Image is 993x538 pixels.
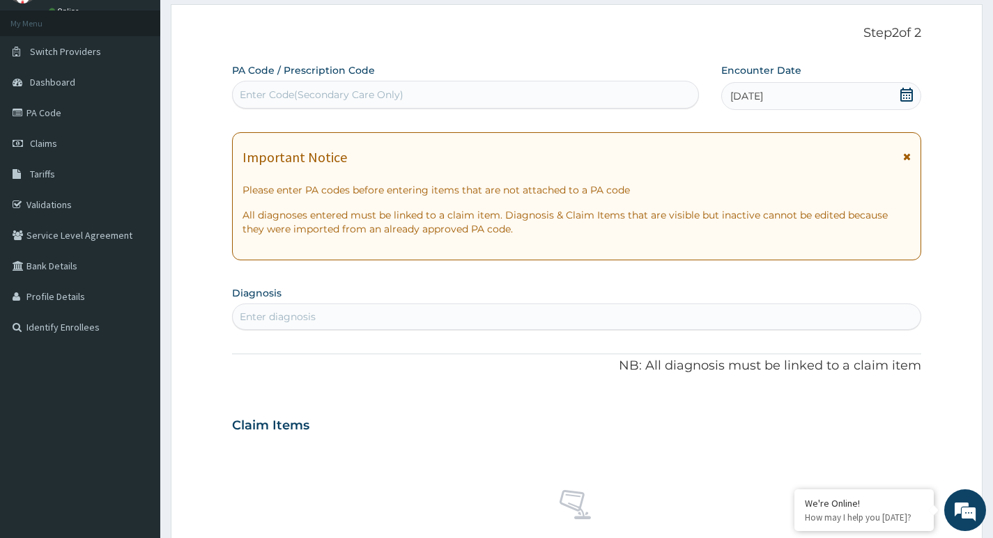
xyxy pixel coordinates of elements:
[243,183,911,197] p: Please enter PA codes before entering items that are not attached to a PA code
[30,137,57,150] span: Claims
[232,286,282,300] label: Diagnosis
[243,150,347,165] h1: Important Notice
[26,70,56,104] img: d_794563401_company_1708531726252_794563401
[7,380,265,429] textarea: Type your message and hit 'Enter'
[232,63,375,77] label: PA Code / Prescription Code
[30,45,101,58] span: Switch Providers
[72,78,234,96] div: Chat with us now
[730,89,763,103] span: [DATE]
[805,512,923,523] p: How may I help you today?
[30,76,75,88] span: Dashboard
[232,357,921,375] p: NB: All diagnosis must be linked to a claim item
[805,497,923,509] div: We're Online!
[240,88,403,102] div: Enter Code(Secondary Care Only)
[721,63,801,77] label: Encounter Date
[30,168,55,180] span: Tariffs
[49,6,82,16] a: Online
[232,26,921,41] p: Step 2 of 2
[240,310,316,324] div: Enter diagnosis
[232,418,309,434] h3: Claim Items
[229,7,262,40] div: Minimize live chat window
[81,175,192,316] span: We're online!
[243,208,911,236] p: All diagnoses entered must be linked to a claim item. Diagnosis & Claim Items that are visible bu...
